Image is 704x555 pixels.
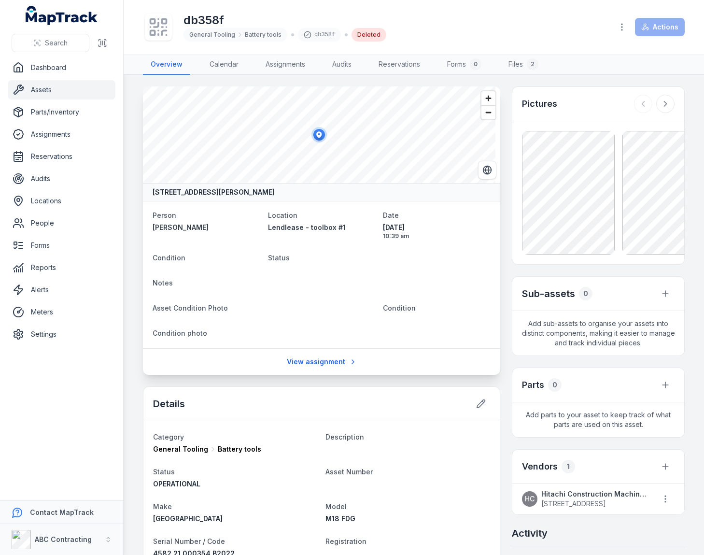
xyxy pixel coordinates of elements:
div: 0 [470,58,481,70]
span: Asset Number [325,468,373,476]
span: Registration [325,537,366,545]
span: M18 FDG [325,514,355,523]
div: db358f [298,28,341,42]
a: Reservations [8,147,115,166]
div: Deleted [352,28,386,42]
a: Assets [8,80,115,100]
strong: Hitachi Construction Machinery [541,489,647,499]
button: Switch to Satellite View [478,161,496,179]
div: 0 [548,378,562,392]
a: Lendlease - toolbox #1 [268,223,376,232]
a: Calendar [202,55,246,75]
a: Reports [8,258,115,277]
span: Location [268,211,297,219]
span: [GEOGRAPHIC_DATA] [153,514,223,523]
strong: ABC Contracting [35,535,92,543]
button: Zoom out [481,105,495,119]
a: Files2 [501,55,546,75]
span: General Tooling [153,444,208,454]
a: Settings [8,325,115,344]
span: Make [153,502,172,511]
span: Category [153,433,184,441]
span: [DATE] [383,223,491,232]
a: Audits [8,169,115,188]
span: Asset Condition Photo [153,304,228,312]
a: Audits [324,55,359,75]
a: People [8,213,115,233]
button: Zoom in [481,91,495,105]
h1: db358f [183,13,386,28]
span: Person [153,211,176,219]
a: Alerts [8,280,115,299]
a: [PERSON_NAME] [153,223,260,232]
h3: Pictures [522,97,557,111]
span: OPERATIONAL [153,480,200,488]
a: Assignments [258,55,313,75]
canvas: Map [143,86,495,183]
a: Overview [143,55,190,75]
span: Notes [153,279,173,287]
a: Parts/Inventory [8,102,115,122]
a: Forms [8,236,115,255]
span: Lendlease - toolbox #1 [268,223,346,231]
span: HC [525,494,535,504]
span: [STREET_ADDRESS] [541,499,647,509]
div: 0 [579,287,592,300]
div: 2 [527,58,538,70]
time: 08/09/2025, 10:39:05 am [383,223,491,240]
a: View assignment [281,353,363,371]
a: Dashboard [8,58,115,77]
span: 10:39 am [383,232,491,240]
a: HCHitachi Construction Machinery[STREET_ADDRESS] [522,489,647,509]
a: Assignments [8,125,115,144]
span: Status [153,468,175,476]
span: Condition photo [153,329,207,337]
span: Serial Number / Code [153,537,225,545]
span: Add sub-assets to organise your assets into distinct components, making it easier to manage and t... [512,311,684,356]
span: Status [268,254,290,262]
button: Search [12,34,89,52]
h3: Parts [522,378,544,392]
h3: Vendors [522,460,558,473]
span: Battery tools [245,31,282,39]
div: 1 [562,460,575,473]
span: Condition [383,304,416,312]
h2: Sub-assets [522,287,575,300]
span: Condition [153,254,185,262]
a: MapTrack [26,6,98,25]
span: Battery tools [218,444,261,454]
span: Search [45,38,68,48]
h2: Activity [512,527,548,540]
h2: Details [153,397,185,411]
strong: Contact MapTrack [30,508,94,516]
span: Description [325,433,364,441]
strong: [STREET_ADDRESS][PERSON_NAME] [153,187,275,197]
span: General Tooling [189,31,235,39]
span: Model [325,502,347,511]
span: Date [383,211,399,219]
a: Reservations [371,55,428,75]
a: Meters [8,302,115,322]
a: Locations [8,191,115,211]
span: Add parts to your asset to keep track of what parts are used on this asset. [512,402,684,437]
a: Forms0 [439,55,489,75]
